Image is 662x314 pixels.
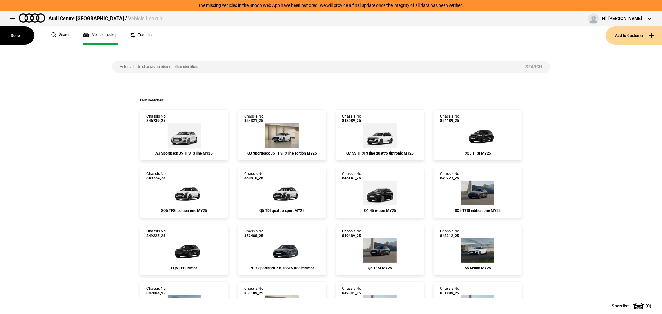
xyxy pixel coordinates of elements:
[146,266,222,270] div: SQ5 TFSI MY25
[646,304,651,308] span: ( 0 )
[342,291,363,295] span: 849841_25
[342,172,363,181] div: Chassis No.
[461,238,494,263] img: Audi_FU2S5Y_25S_GX_2Y2Y_PAH_9VS_5MK_WA2_PQ7_PYH_PWO_3FP_F19_(Nadin:_3FP_5MK_9VS_C85_F19_PAH_PQ7_P...
[165,238,203,263] img: Audi_GUBS5Y_25S_OR_0E0E_PAH_WA2_6FJ_PQ7_53A_PYH_PWV_(Nadin:_53A_6FJ_C56_PAH_PQ7_PWV_PYH_WA2)_ext.png
[440,286,460,295] div: Chassis No.
[602,298,662,314] button: Shortlist(0)
[146,114,167,123] div: Chassis No.
[19,13,45,23] img: audi.png
[244,151,320,155] div: Q3 Sportback 35 TFSI S line edition MY25
[342,119,363,123] span: 848089_25
[130,26,153,45] a: Trade ins
[606,26,662,45] button: Add to Customer
[146,172,167,181] div: Chassis No.
[128,16,162,21] span: Vehicle Lookup
[342,234,363,238] span: 849489_25
[244,234,264,238] span: 852488_25
[363,238,397,263] img: Audi_GUBAZG_25_FW_N7N7_3FU_WA9_PAH_WA7_6FJ_PYH_F80_H65_Y4T_(Nadin:_3FU_6FJ_C56_F80_H65_PAH_PYH_S9...
[165,181,203,205] img: Audi_GUBS5Y_25LE_GX_2Y2Y_PAH_6FJ_53D_(Nadin:_53D_6FJ_C56_PAH)_ext.png
[440,266,516,270] div: S5 Sedan MY25
[461,181,494,205] img: Audi_GUBS5Y_25LE_GX_6Y6Y_PAH_6FJ_53D_(Nadin:_53D_6FJ_C56_PAH_S9S)_ext.png
[265,123,299,148] img: Audi_F3NCCX_25LE_FZ_2Y2Y_3FB_6FJ_V72_WN8_X8C_QQ2_(Nadin:_3FB_6FJ_C62_QQ2_V72_WN8)_ext.png
[612,304,629,308] span: Shortlist
[342,151,418,155] div: Q7 55 TFSI S line quattro tiptronic MY25
[146,234,167,238] span: 849225_25
[146,151,222,155] div: A3 Sportback 35 TFSI S line MY25
[342,176,363,180] span: 845141_25
[440,119,460,123] span: 854189_25
[263,181,301,205] img: Audi_GUBAUY_25S_GX_Z9Z9_PAH_5MB_6FJ_WXC_PWL_H65_CB2_(Nadin:_5MB_6FJ_C56_CB2_H65_PAH_PWL_WXC)_ext.png
[440,172,460,181] div: Chassis No.
[342,209,418,213] div: Q4 45 e-tron MY25
[146,229,167,238] div: Chassis No.
[244,176,264,180] span: 850810_25
[244,266,320,270] div: RS 3 Sportback 2.5 TFSI S tronic MY25
[342,266,418,270] div: Q5 TFSI MY25
[440,234,460,238] span: 848312_25
[440,151,516,155] div: SQ5 TFSI MY25
[244,172,264,181] div: Chassis No.
[244,286,264,295] div: Chassis No.
[146,176,167,180] span: 849224_25
[244,229,264,238] div: Chassis No.
[440,209,516,213] div: SQ5 TFSI edition one MY25
[363,181,397,205] img: Audi_F4BA53_25_BH_0E0E_3FU_4ZD_WA7_WA2_3S2_PY5_PYY_QQ9_55K_99N_(Nadin:_3FU_3S2_4ZD_55K_99N_C18_PY...
[244,114,264,123] div: Chassis No.
[51,26,70,45] a: Search
[168,123,201,148] img: Audi_8YFCYG_25_EI_2Y2Y_4E6_(Nadin:_4E6_C54)_ext.png
[342,229,363,238] div: Chassis No.
[48,15,162,22] div: Audi Centre [GEOGRAPHIC_DATA] /
[244,291,264,295] span: 851189_25
[459,123,497,148] img: Audi_GUBS5Y_25S_GX_0E0E_PAH_WA2_6FJ_PYH_PWO_56T_(Nadin:_56T_6FJ_C59_PAH_PWO_PYH_S9S_WA2)_ext.png
[518,61,550,73] button: Search
[146,291,167,295] span: 847084_25
[83,26,118,45] a: Vehicle Lookup
[342,286,363,295] div: Chassis No.
[146,119,167,123] span: 846739_25
[440,291,460,295] span: 851889_25
[440,229,460,238] div: Chassis No.
[263,238,301,263] img: Audi_8YFRWY_25_TG_8R8R_WA9_5J5_64U_(Nadin:_5J5_64U_C48_S7K_WA9)_ext.png
[112,61,518,73] input: Enter vehicle chassis number or other identifier.
[440,176,460,180] span: 849223_25
[440,114,460,123] div: Chassis No.
[244,119,264,123] span: 854321_25
[363,123,397,148] img: Audi_4MQCX2_25_EI_2Y2Y_WC7_WA7_PAH_N0Q_54K_(Nadin:_54K_C93_N0Q_PAH_WA7_WC7)_ext.png
[244,209,320,213] div: Q5 TDI quattro sport MY25
[602,16,642,22] div: Hi, [PERSON_NAME]
[146,209,222,213] div: SQ5 TFSI edition one MY25
[342,114,363,123] div: Chassis No.
[140,98,164,102] span: Last searches:
[146,286,167,295] div: Chassis No.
